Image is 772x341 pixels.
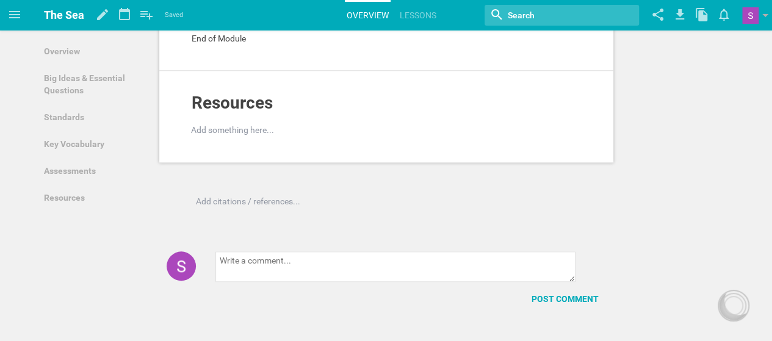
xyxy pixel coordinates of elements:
span: The Sea [44,9,84,21]
a: Resources [37,184,151,211]
a: Assessments [37,157,151,184]
a: Lessons [398,2,438,29]
a: Key Vocabulary [37,131,151,157]
a: Overview [37,38,151,65]
span: Resources [192,93,273,113]
a: Big Ideas & Essential Questions [37,65,151,104]
span: Saved [165,9,183,21]
a: Overview [345,2,391,29]
a: Standards [37,104,151,131]
span: End of Module [192,34,246,43]
div: Post comment [524,285,606,312]
input: Search [507,7,599,23]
